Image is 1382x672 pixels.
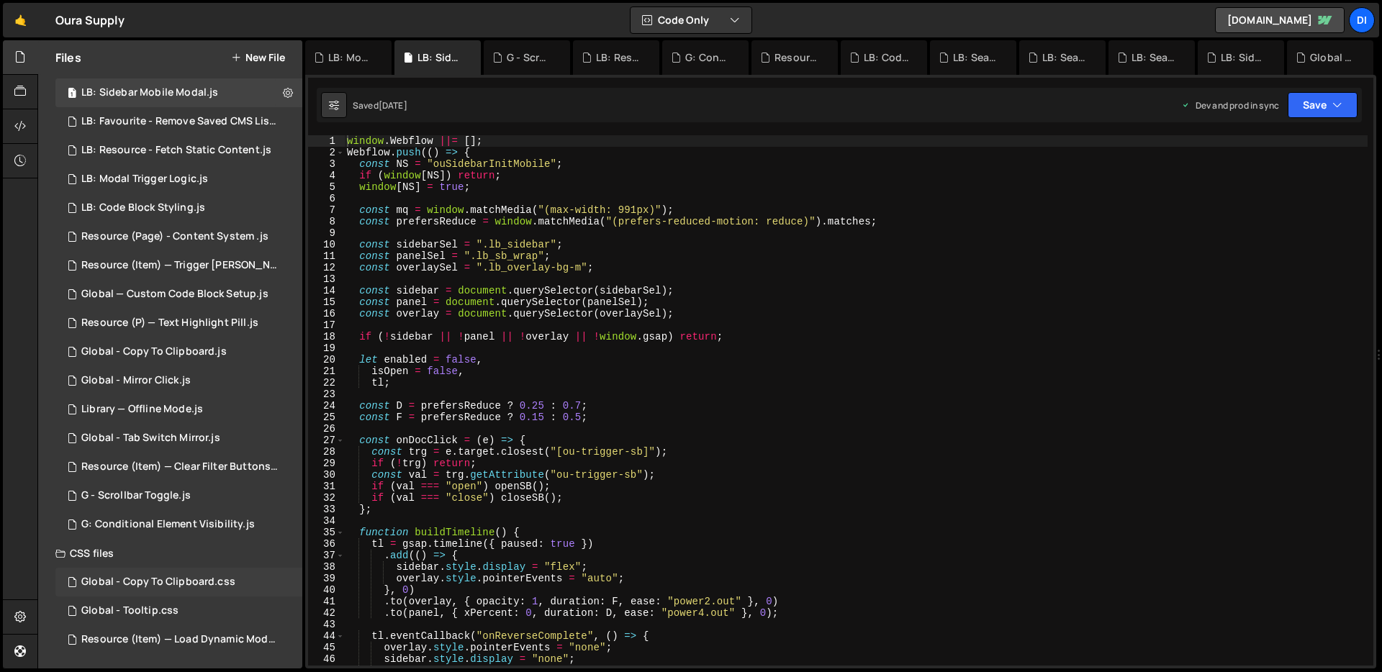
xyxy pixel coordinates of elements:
div: 29 [308,458,345,469]
div: 31 [308,481,345,492]
div: 17 [308,319,345,331]
div: CSS files [38,539,302,568]
div: 12 [308,262,345,273]
div: 14937/39947.js [55,481,302,510]
div: 34 [308,515,345,527]
div: LB: Sidebar Modal.js [1221,50,1267,65]
div: 20 [308,354,345,365]
div: 14937/46038.js [55,194,302,222]
div: 14937/45864.js [55,136,302,165]
div: 25 [308,412,345,423]
div: 8 [308,216,345,227]
div: LB: Sidebar Mobile Modal.js [81,86,218,99]
div: 27 [308,435,345,446]
div: Saved [353,99,407,112]
div: LB: Search - Hide CMS When Empty.js [1132,50,1178,65]
div: 22 [308,377,345,389]
div: 42 [308,607,345,619]
div: 4 [308,170,345,181]
div: Oura Supply [55,12,125,29]
div: 14937/38909.css [55,625,307,654]
div: 14937/43515.js [55,251,307,280]
div: Global - Copy To Clipboard.js [81,345,227,358]
a: [DOMAIN_NAME] [1215,7,1345,33]
div: LB: Sidebar Mobile Modal.js [417,50,464,65]
div: Resource (Item) — Clear Filter Buttons.js [81,460,280,473]
div: LB: Code Block Styling.js [864,50,910,65]
div: 45 [308,642,345,653]
div: 46 [308,653,345,665]
div: Resource (Item) — Trigger [PERSON_NAME] on Save.js [81,259,280,272]
div: 10 [308,239,345,250]
div: 14937/44597.js [55,309,302,337]
div: 14937/43376.js [55,453,307,481]
div: Global — Custom Code Block Setup.js [81,288,268,301]
div: 39 [308,573,345,584]
div: LB: Search - Mirror CMS Cover Img.js [953,50,999,65]
div: 14937/38915.js [55,510,302,539]
div: 26 [308,423,345,435]
button: Save [1288,92,1358,118]
div: 37 [308,550,345,561]
div: Library — Offline Mode.js [81,403,203,416]
div: Global - Tooltip.css [81,604,179,617]
button: New File [231,52,285,63]
div: 14937/44593.js [55,78,302,107]
div: 38 [308,561,345,573]
div: Di [1349,7,1375,33]
div: 32 [308,492,345,504]
div: 14937/45544.js [55,165,302,194]
div: 16 [308,308,345,319]
div: G - Scrollbar Toggle.js [81,489,191,502]
div: Resource (P) — Text Highlight Pill.js [81,317,258,330]
div: G: Conditional Element Visibility.js [685,50,731,65]
div: 43 [308,619,345,630]
div: 33 [308,504,345,515]
div: 14937/44582.js [55,337,302,366]
div: LB: Resource - CMS Video Play on Hover.js [596,50,642,65]
div: 11 [308,250,345,262]
div: 14937/46181.css [55,568,302,596]
a: 🤙 [3,3,38,37]
div: 5 [308,181,345,193]
div: Resource (Item) — Load Dynamic Modal (AJAX).css [81,633,280,646]
div: Resource (Page) - Content System .js [81,230,268,243]
div: 2 [308,147,345,158]
div: LB: Code Block Styling.js [81,201,205,214]
div: 15 [308,296,345,308]
div: [DATE] [379,99,407,112]
div: 13 [308,273,345,285]
div: 35 [308,527,345,538]
div: LB: Resource - Fetch Static Content.js [81,144,271,157]
div: 28 [308,446,345,458]
div: Global - Copy To Clipboard.css [81,576,235,589]
div: 14937/44586.js [55,395,302,424]
div: LB: Modal Trigger Logic.js [81,173,208,186]
div: 14937/46006.js [55,222,302,251]
h2: Files [55,50,81,65]
div: 7 [308,204,345,216]
span: 1 [68,88,76,100]
div: 14 [308,285,345,296]
div: 23 [308,389,345,400]
div: LB: Modal Trigger Logic.js [328,50,374,65]
div: 3 [308,158,345,170]
div: 44 [308,630,345,642]
div: LB: Favourite - Remove Saved CMS List.js [81,115,280,128]
div: 30 [308,469,345,481]
div: 14937/44281.js [55,280,302,309]
div: 14937/44471.js [55,366,302,395]
div: 18 [308,331,345,342]
div: 6 [308,193,345,204]
div: Global - Tab Switch Mirror.js [81,432,220,445]
div: 40 [308,584,345,596]
div: 9 [308,227,345,239]
div: Global - Tab Switch Mirror.js [1310,50,1356,65]
div: 24 [308,400,345,412]
div: 14937/44563.css [55,596,302,625]
div: G: Conditional Element Visibility.js [81,518,255,531]
div: 19 [308,342,345,354]
div: Dev and prod in sync [1181,99,1279,112]
div: G - Scrollbar Toggle.js [507,50,553,65]
div: LB: Search - Modal Trigger.js [1042,50,1088,65]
